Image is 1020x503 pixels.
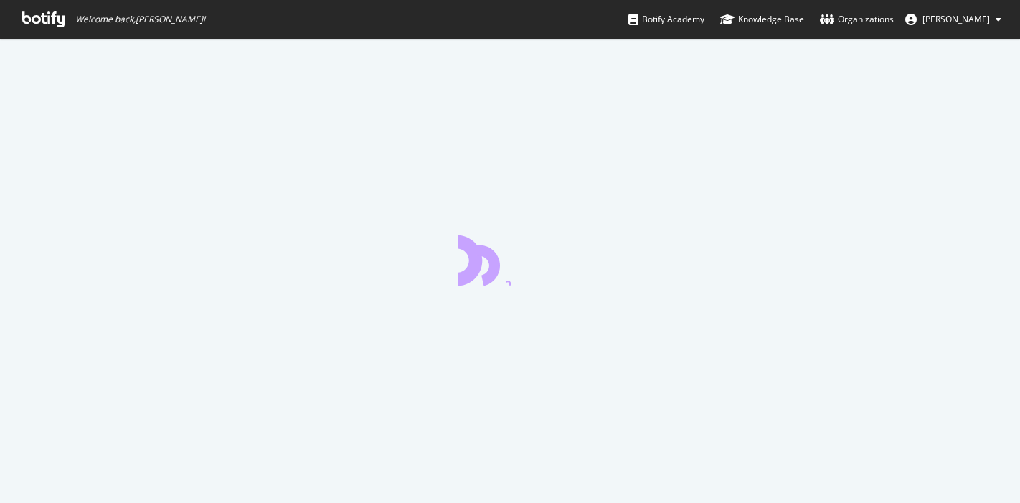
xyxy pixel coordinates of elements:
[922,13,990,25] span: Marta Monforte
[720,12,804,27] div: Knowledge Base
[820,12,894,27] div: Organizations
[628,12,704,27] div: Botify Academy
[458,234,562,286] div: animation
[75,14,205,25] span: Welcome back, [PERSON_NAME] !
[894,8,1013,31] button: [PERSON_NAME]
